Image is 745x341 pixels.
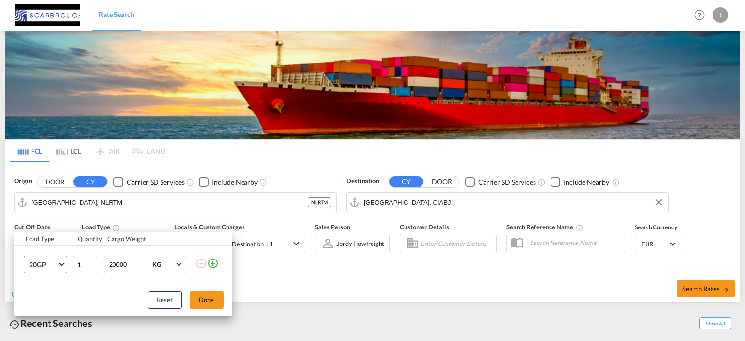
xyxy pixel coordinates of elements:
md-icon: icon-minus-circle-outline [195,258,207,269]
span: 20GP [29,260,57,270]
button: Done [190,291,224,309]
button: Reset [148,291,182,309]
div: Cargo Weight [107,234,190,243]
input: Qty [73,256,97,273]
md-select: Choose: 20GP [24,256,67,273]
md-icon: icon-plus-circle-outline [207,258,219,269]
input: Enter Weight [108,256,147,273]
th: Quantity [72,232,102,246]
div: KG [152,260,161,268]
th: Load Type [14,232,72,246]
